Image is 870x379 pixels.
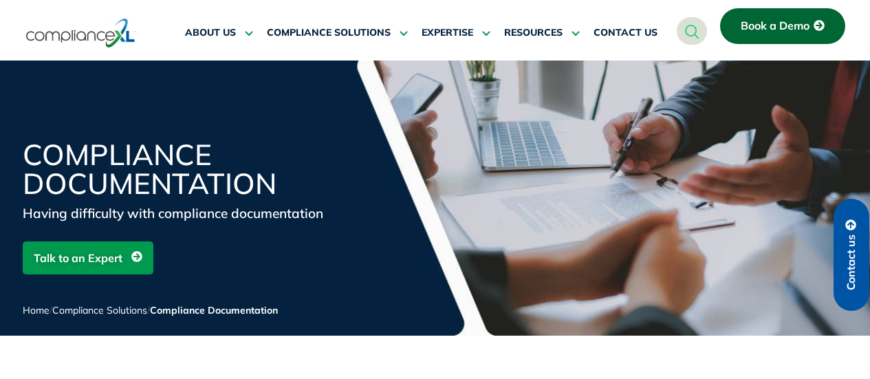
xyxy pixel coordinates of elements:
div: Having difficulty with compliance documentation [23,204,353,223]
a: COMPLIANCE SOLUTIONS [267,17,408,50]
span: Talk to an Expert [34,245,122,271]
a: ABOUT US [185,17,253,50]
span: Compliance Documentation [150,304,278,316]
span: COMPLIANCE SOLUTIONS [267,27,391,39]
span: CONTACT US [594,27,657,39]
span: ABOUT US [185,27,236,39]
a: EXPERTISE [422,17,490,50]
span: Contact us [845,235,858,290]
span: Book a Demo [741,20,809,32]
img: logo-one.svg [26,17,135,49]
a: Talk to an Expert [23,241,153,274]
a: Home [23,304,50,316]
a: Book a Demo [720,8,845,44]
a: Compliance Solutions [52,304,147,316]
h1: Compliance Documentation [23,140,353,198]
a: Contact us [834,199,869,311]
span: EXPERTISE [422,27,473,39]
span: RESOURCES [504,27,563,39]
span: / / [23,304,278,316]
a: navsearch-button [677,17,707,45]
a: RESOURCES [504,17,580,50]
a: CONTACT US [594,17,657,50]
